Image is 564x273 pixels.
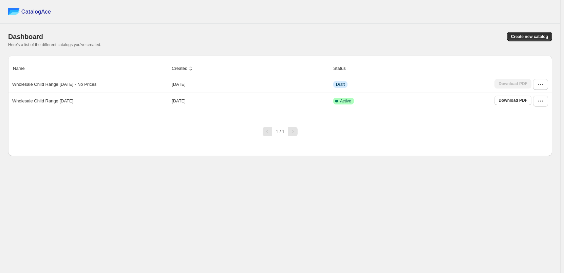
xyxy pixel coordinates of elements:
p: Wholesale Child Range [DATE] - No Prices [12,81,96,88]
a: Download PDF [494,96,531,105]
p: Wholesale Child Range [DATE] [12,98,73,104]
button: Name [12,62,33,75]
button: Created [171,62,195,75]
span: Create new catalog [511,34,548,39]
span: Active [340,98,351,104]
button: Status [332,62,354,75]
span: Here's a list of the different catalogs you've created. [8,42,101,47]
span: Draft [336,82,345,87]
span: Dashboard [8,33,43,40]
img: catalog ace [8,8,20,15]
span: CatalogAce [21,8,51,15]
td: [DATE] [170,93,331,109]
span: 1 / 1 [276,129,284,134]
span: Download PDF [499,98,527,103]
td: [DATE] [170,76,331,93]
button: Create new catalog [507,32,552,41]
